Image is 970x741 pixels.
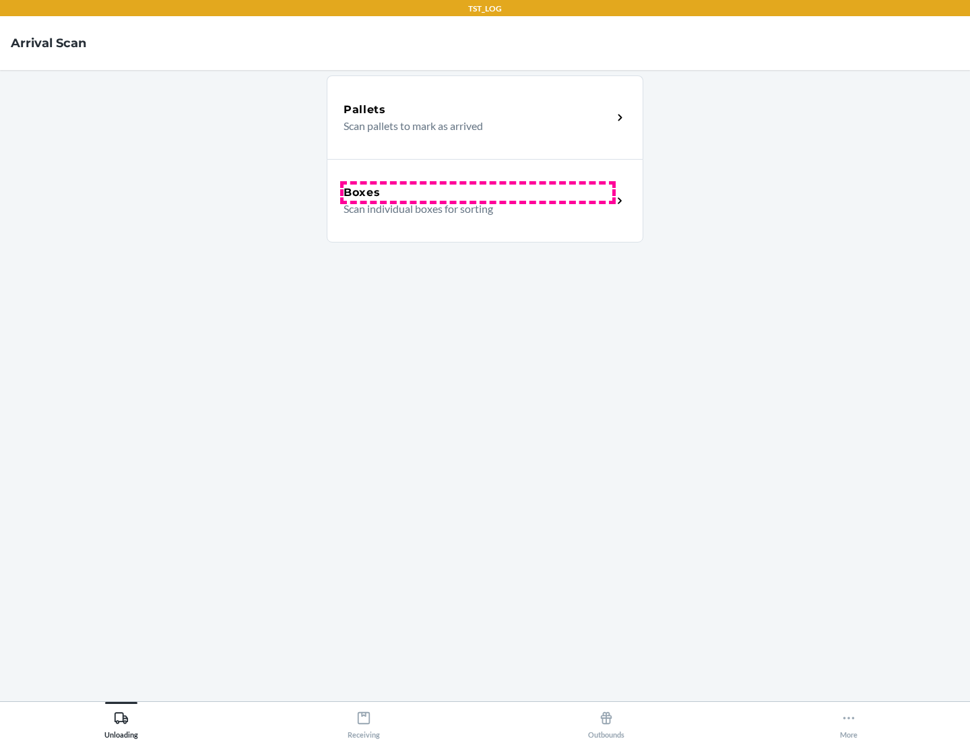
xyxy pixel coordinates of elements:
[11,34,86,52] h4: Arrival Scan
[727,702,970,739] button: More
[485,702,727,739] button: Outbounds
[344,102,386,118] h5: Pallets
[327,159,643,243] a: BoxesScan individual boxes for sorting
[344,201,602,217] p: Scan individual boxes for sorting
[243,702,485,739] button: Receiving
[348,705,380,739] div: Receiving
[588,705,624,739] div: Outbounds
[344,118,602,134] p: Scan pallets to mark as arrived
[468,3,502,15] p: TST_LOG
[840,705,858,739] div: More
[104,705,138,739] div: Unloading
[327,75,643,159] a: PalletsScan pallets to mark as arrived
[344,185,381,201] h5: Boxes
